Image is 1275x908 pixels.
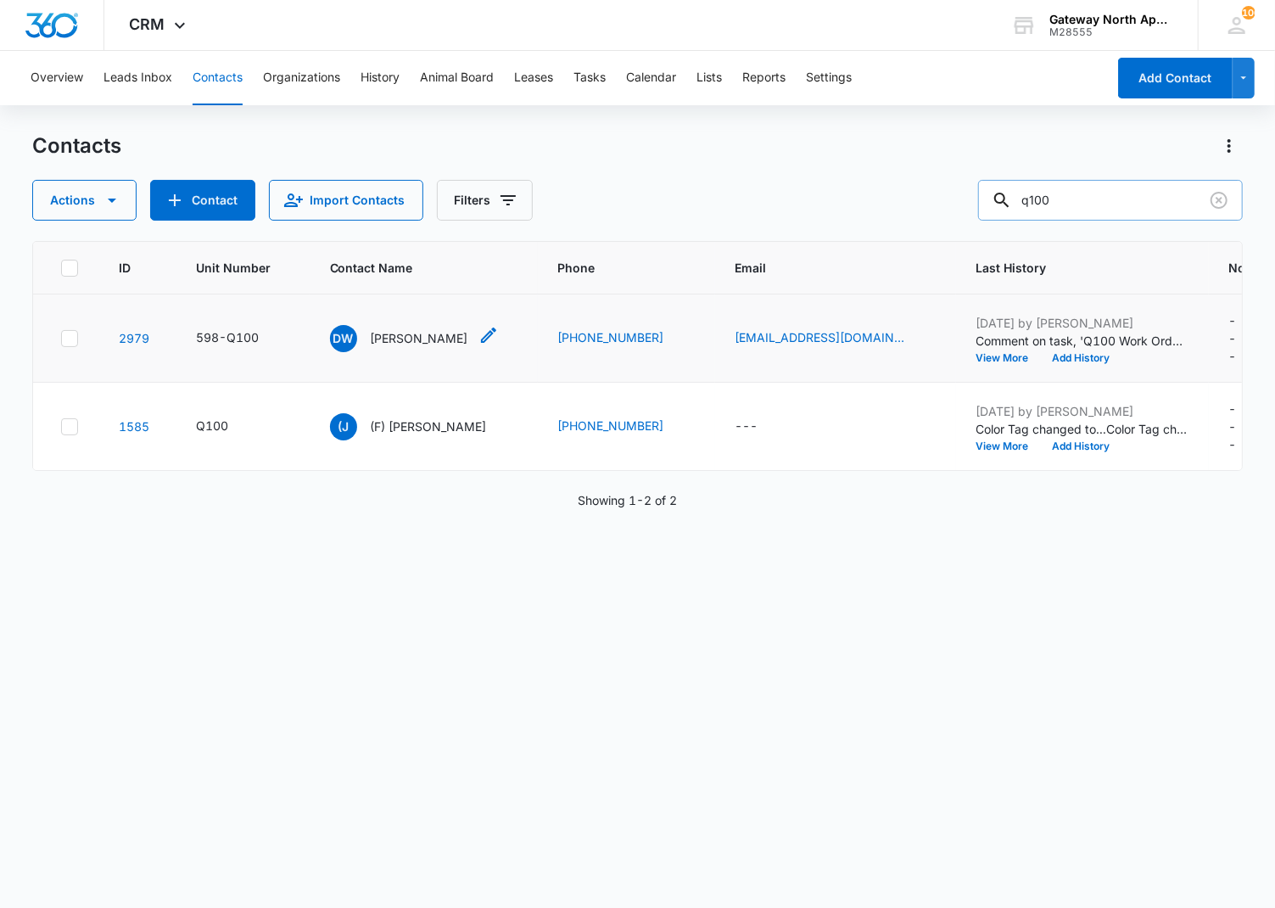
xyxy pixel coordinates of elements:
[1229,311,1267,365] div: Notes - - Select to Edit Field
[976,332,1188,350] p: Comment on task, 'Q100 Work Order' "replaced Living room outlet and put new bulbs in hallway ligh...
[696,51,722,105] button: Lists
[196,328,289,349] div: Unit Number - 598-Q100 - Select to Edit Field
[119,259,131,277] span: ID
[1242,6,1255,20] div: notifications count
[558,328,664,346] a: [PHONE_NUMBER]
[976,420,1188,438] p: Color Tag changed to ... Color Tag changed to rgb(0, 0, 0).
[558,259,670,277] span: Phone
[371,329,468,347] p: [PERSON_NAME]
[735,417,789,437] div: Email - - Select to Edit Field
[976,353,1041,363] button: View More
[626,51,676,105] button: Calendar
[150,180,255,221] button: Add Contact
[330,325,499,352] div: Contact Name - Daniel Wilson - Select to Edit Field
[371,418,487,435] p: (F) [PERSON_NAME]
[196,259,289,277] span: Unit Number
[1229,311,1237,365] div: ---
[978,180,1243,221] input: Search Contacts
[735,328,936,349] div: Email - endofthemuffin@hotmail.com - Select to Edit Field
[806,51,852,105] button: Settings
[578,491,677,509] p: Showing 1-2 of 2
[1041,353,1122,363] button: Add History
[1242,6,1255,20] span: 106
[32,133,121,159] h1: Contacts
[119,419,149,434] a: Navigate to contact details page for (F) Joseph Largent
[119,331,149,345] a: Navigate to contact details page for Daniel Wilson
[1049,26,1173,38] div: account id
[742,51,786,105] button: Reports
[1216,132,1243,160] button: Actions
[103,51,172,105] button: Leads Inbox
[330,325,357,352] span: DW
[1118,58,1233,98] button: Add Contact
[1229,400,1237,453] div: ---
[558,328,695,349] div: Phone - (720) 425-6262 - Select to Edit Field
[196,417,228,434] div: Q100
[1049,13,1173,26] div: account name
[263,51,340,105] button: Organizations
[361,51,400,105] button: History
[269,180,423,221] button: Import Contacts
[735,259,911,277] span: Email
[1229,400,1267,453] div: Notes - - Select to Edit Field
[573,51,606,105] button: Tasks
[196,417,259,437] div: Unit Number - Q100 - Select to Edit Field
[1205,187,1233,214] button: Clear
[193,51,243,105] button: Contacts
[735,417,758,437] div: ---
[976,402,1188,420] p: [DATE] by [PERSON_NAME]
[1229,259,1267,277] span: Notes
[130,15,165,33] span: CRM
[420,51,494,105] button: Animal Board
[32,180,137,221] button: Actions
[31,51,83,105] button: Overview
[196,328,259,346] div: 598-Q100
[558,417,695,437] div: Phone - (970) 310-9825 - Select to Edit Field
[558,417,664,434] a: [PHONE_NUMBER]
[514,51,553,105] button: Leases
[330,259,493,277] span: Contact Name
[976,441,1041,451] button: View More
[330,413,517,440] div: Contact Name - (F) Joseph Largent - Select to Edit Field
[735,328,905,346] a: [EMAIL_ADDRESS][DOMAIN_NAME]
[437,180,533,221] button: Filters
[1041,441,1122,451] button: Add History
[976,259,1164,277] span: Last History
[976,314,1188,332] p: [DATE] by [PERSON_NAME]
[330,413,357,440] span: (J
